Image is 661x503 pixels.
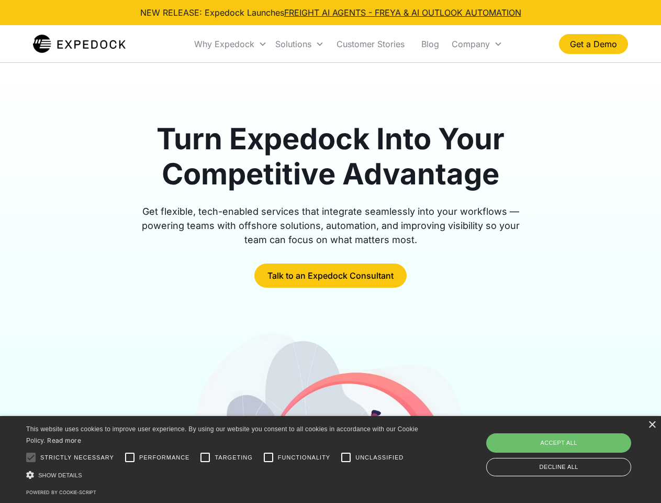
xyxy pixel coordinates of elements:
[190,26,271,62] div: Why Expedock
[26,489,96,495] a: Powered by cookie-script
[33,34,126,54] a: home
[275,39,311,49] div: Solutions
[559,34,628,54] a: Get a Demo
[355,453,404,462] span: Unclassified
[447,26,507,62] div: Company
[47,436,81,444] a: Read more
[26,469,422,480] div: Show details
[33,34,126,54] img: Expedock Logo
[487,390,661,503] iframe: Chat Widget
[139,453,190,462] span: Performance
[130,204,532,247] div: Get flexible, tech-enabled services that integrate seamlessly into your workflows — powering team...
[328,26,413,62] a: Customer Stories
[278,453,330,462] span: Functionality
[271,26,328,62] div: Solutions
[38,472,82,478] span: Show details
[284,7,521,18] a: FREIGHT AI AGENTS - FREYA & AI OUTLOOK AUTOMATION
[452,39,490,49] div: Company
[40,453,114,462] span: Strictly necessary
[194,39,254,49] div: Why Expedock
[26,425,418,445] span: This website uses cookies to improve user experience. By using our website you consent to all coo...
[413,26,447,62] a: Blog
[140,6,521,19] div: NEW RELEASE: Expedock Launches
[215,453,252,462] span: Targeting
[130,122,532,192] h1: Turn Expedock Into Your Competitive Advantage
[254,264,407,288] a: Talk to an Expedock Consultant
